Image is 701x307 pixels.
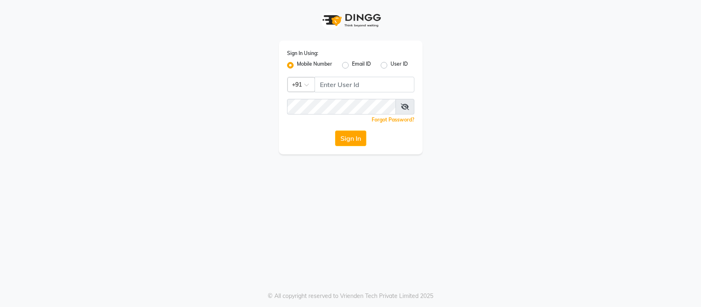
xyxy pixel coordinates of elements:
label: User ID [391,60,408,70]
button: Sign In [335,131,366,146]
label: Sign In Using: [287,50,318,57]
input: Username [287,99,396,115]
label: Email ID [352,60,371,70]
img: logo1.svg [318,8,384,32]
input: Username [315,77,414,92]
a: Forgot Password? [372,117,414,123]
label: Mobile Number [297,60,332,70]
